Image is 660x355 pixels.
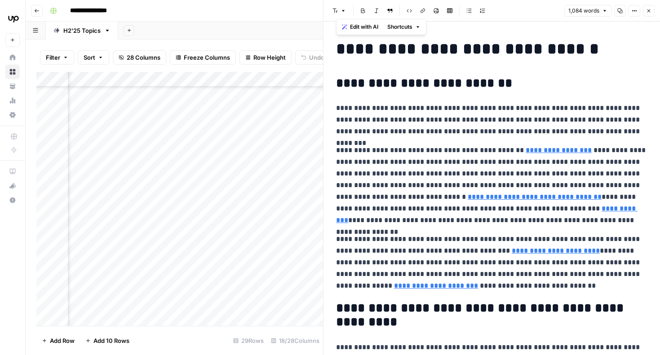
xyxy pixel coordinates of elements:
[6,179,19,193] div: What's new?
[80,333,135,348] button: Add 10 Rows
[184,53,230,62] span: Freeze Columns
[50,336,75,345] span: Add Row
[5,179,20,193] button: What's new?
[5,164,20,179] a: AirOps Academy
[5,10,22,26] img: Upwork Logo
[338,21,382,33] button: Edit with AI
[36,333,80,348] button: Add Row
[46,22,118,39] a: H2'25 Topics
[5,7,20,30] button: Workspace: Upwork
[384,21,424,33] button: Shortcuts
[295,50,330,65] button: Undo
[127,53,160,62] span: 28 Columns
[78,50,109,65] button: Sort
[5,65,20,79] a: Browse
[46,53,60,62] span: Filter
[5,50,20,65] a: Home
[239,50,292,65] button: Row Height
[5,193,20,207] button: Help + Support
[5,93,20,108] a: Usage
[267,333,323,348] div: 18/28 Columns
[387,23,412,31] span: Shortcuts
[93,336,129,345] span: Add 10 Rows
[350,23,378,31] span: Edit with AI
[564,5,611,17] button: 1,084 words
[63,26,101,35] div: H2'25 Topics
[253,53,286,62] span: Row Height
[568,7,599,15] span: 1,084 words
[230,333,267,348] div: 29 Rows
[5,79,20,93] a: Your Data
[40,50,74,65] button: Filter
[113,50,166,65] button: 28 Columns
[5,108,20,122] a: Settings
[84,53,95,62] span: Sort
[309,53,324,62] span: Undo
[170,50,236,65] button: Freeze Columns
